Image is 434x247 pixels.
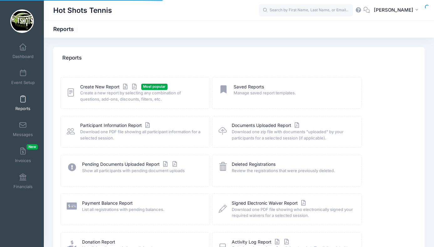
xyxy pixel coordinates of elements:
[80,90,202,102] span: Create a new report by selecting any combination of questions, add-ons, discounts, filters, etc.
[232,161,276,168] a: Deleted Registrations
[141,84,168,90] span: Most popular
[232,168,353,174] span: Review the registrations that were previously deleted.
[259,4,353,17] input: Search by First Name, Last Name, or Email...
[15,106,30,111] span: Reports
[232,129,353,141] span: Download one zip file with documents "uploaded" by your participants for a selected session (if a...
[13,132,33,137] span: Messages
[82,239,115,245] a: Donation Report
[8,40,38,62] a: Dashboard
[82,168,202,174] span: Show all participants with pending document uploads
[53,26,79,32] h1: Reports
[234,84,264,90] a: Saved Reports
[8,66,38,88] a: Event Setup
[8,92,38,114] a: Reports
[27,144,38,150] span: New
[374,7,413,13] span: [PERSON_NAME]
[15,158,31,163] span: Invoices
[370,3,425,18] button: [PERSON_NAME]
[8,118,38,140] a: Messages
[234,90,353,96] span: Manage saved report templates.
[80,129,202,141] span: Download one PDF file showing all participant information for a selected session.
[80,84,138,90] a: Create New Report
[62,49,82,67] h4: Reports
[80,122,151,129] a: Participant Information Report
[82,207,202,213] span: List all registrations with pending balances.
[10,9,34,33] img: Hot Shots Tennis
[232,207,353,219] span: Download one PDF file showing who electronically signed your required waivers for a selected sess...
[232,200,307,207] a: Signed Electronic Waiver Report
[232,122,301,129] a: Documents Uploaded Report
[11,80,35,85] span: Event Setup
[13,54,34,59] span: Dashboard
[13,184,33,189] span: Financials
[53,3,112,18] h1: Hot Shots Tennis
[82,161,178,168] a: Pending Documents Uploaded Report
[82,200,133,207] a: Payment Balance Report
[8,144,38,166] a: InvoicesNew
[232,239,290,245] a: Activity Log Report
[8,170,38,192] a: Financials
